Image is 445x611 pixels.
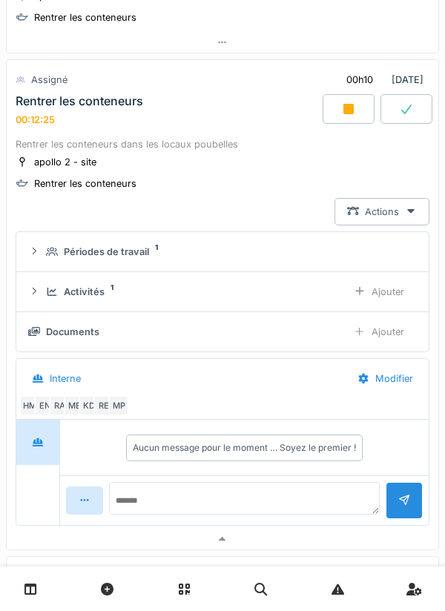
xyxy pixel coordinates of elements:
[31,73,67,87] div: Assigné
[49,395,70,416] div: RA
[79,395,99,416] div: KD
[22,238,423,265] summary: Périodes de travail1
[108,395,129,416] div: MP
[341,318,417,346] div: Ajouter
[34,176,136,191] div: Rentrer les conteneurs
[346,73,373,87] div: 00h10
[46,325,99,339] div: Documents
[16,94,143,108] div: Rentrer les conteneurs
[34,155,96,169] div: apollo 2 - site
[19,395,40,416] div: HM
[16,137,429,151] div: Rentrer les conteneurs dans les locaux poubelles
[22,278,423,305] summary: Activités1Ajouter
[334,66,429,93] div: [DATE]
[334,563,429,590] div: [DATE]
[34,395,55,416] div: EN
[50,371,81,386] div: Interne
[34,10,136,24] div: Rentrer les conteneurs
[133,441,356,455] div: Aucun message pour le moment … Soyez le premier !
[334,198,429,225] div: Actions
[22,318,423,346] summary: DocumentsAjouter
[93,395,114,416] div: RE
[64,285,105,299] div: Activités
[341,278,417,305] div: Ajouter
[16,114,55,125] div: 00:12:25
[345,365,426,392] div: Modifier
[64,395,85,416] div: ME
[64,245,149,259] div: Périodes de travail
